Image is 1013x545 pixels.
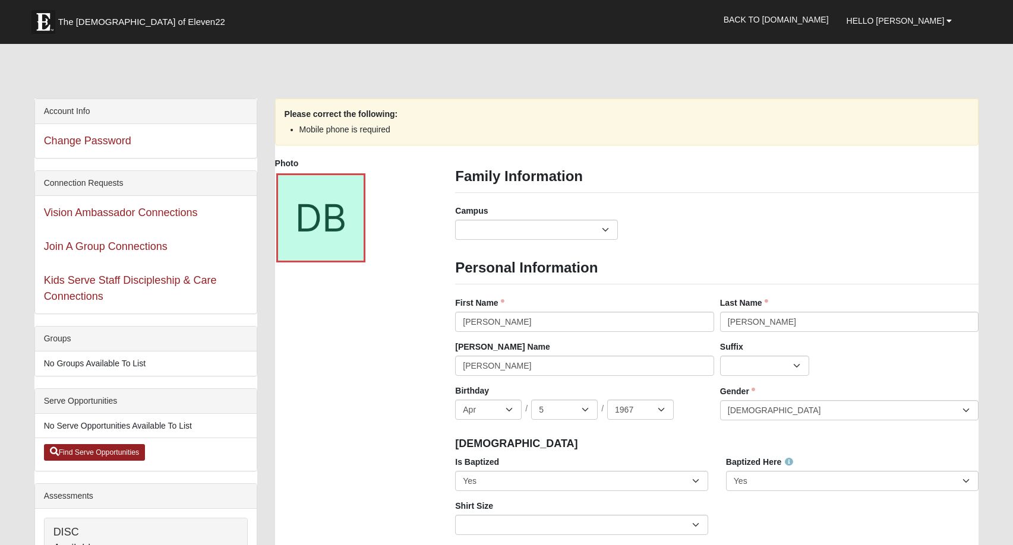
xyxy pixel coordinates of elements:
label: Photo [275,157,299,169]
h3: Personal Information [455,259,979,277]
div: Groups [35,327,257,351]
label: Suffix [720,341,743,353]
span: Hello [PERSON_NAME] [847,16,945,26]
a: The [DEMOGRAPHIC_DATA] of Eleven22 [26,4,263,34]
a: Back to [DOMAIN_NAME] [715,5,838,34]
span: / [601,403,604,416]
div: Account Info [35,99,257,124]
a: Find Serve Opportunities [44,444,146,461]
h3: Family Information [455,168,979,185]
div: Assessments [35,484,257,509]
label: Last Name [720,297,768,309]
label: Baptized Here [726,456,793,468]
div: Serve Opportunities [35,389,257,414]
a: Vision Ambassador Connections [44,207,198,218]
label: First Name [455,297,504,309]
li: No Serve Opportunities Available To List [35,414,257,438]
li: Mobile phone is required [299,123,955,136]
span: The [DEMOGRAPHIC_DATA] of Eleven22 [58,16,225,28]
li: No Groups Available To List [35,351,257,376]
a: Join A Group Connections [44,240,168,252]
a: Change Password [44,135,131,147]
a: Hello [PERSON_NAME] [838,6,961,36]
span: / [525,403,528,416]
div: Please correct the following: [275,99,979,145]
label: Campus [455,205,488,217]
label: Shirt Size [455,500,493,512]
label: [PERSON_NAME] Name [455,341,550,353]
label: Gender [720,385,755,397]
h4: [DEMOGRAPHIC_DATA] [455,438,979,451]
a: Kids Serve Staff Discipleship & Care Connections [44,274,217,302]
div: Connection Requests [35,171,257,196]
img: Eleven22 logo [31,10,55,34]
label: Birthday [455,385,489,397]
label: Is Baptized [455,456,499,468]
